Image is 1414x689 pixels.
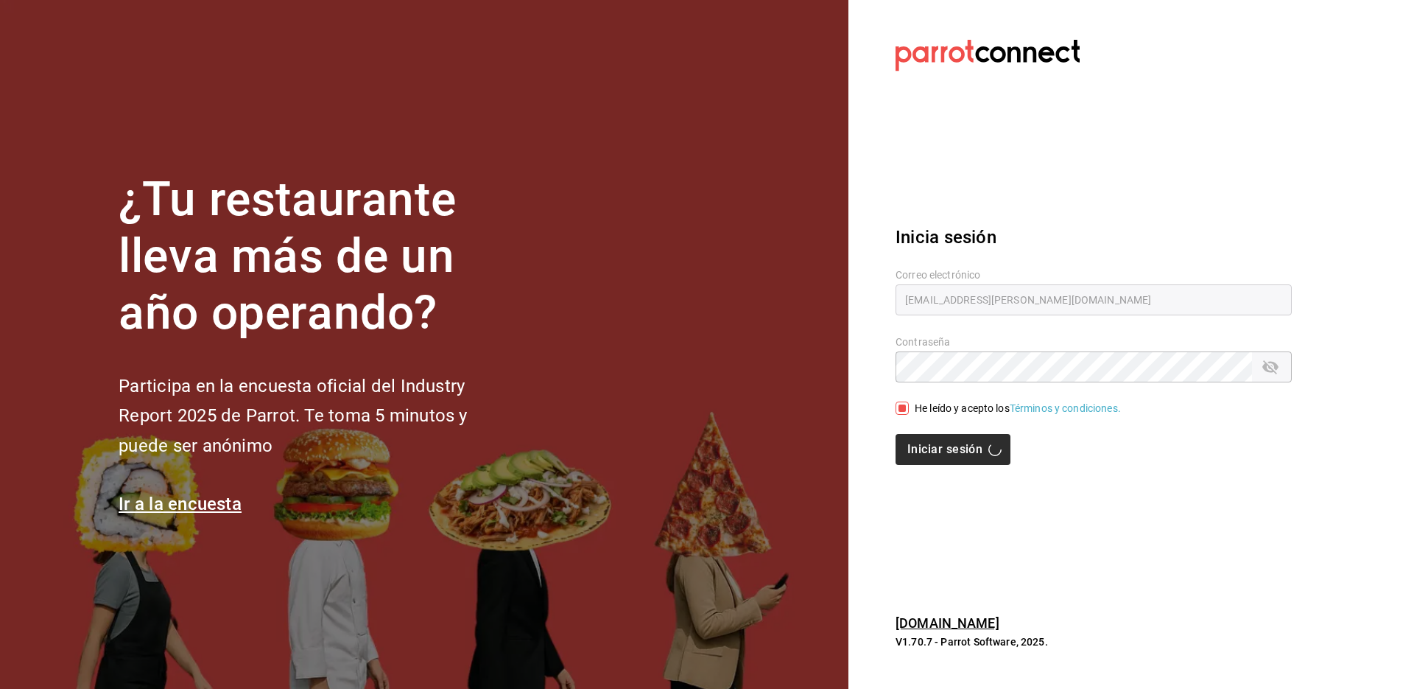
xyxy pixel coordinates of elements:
label: Correo electrónico [896,270,1292,280]
h3: Inicia sesión [896,224,1292,251]
h1: ¿Tu restaurante lleva más de un año operando? [119,172,516,341]
input: Ingresa tu correo electrónico [896,284,1292,315]
div: He leído y acepto los [915,401,1121,416]
h2: Participa en la encuesta oficial del Industry Report 2025 de Parrot. Te toma 5 minutos y puede se... [119,371,516,461]
a: Ir a la encuesta [119,494,242,514]
a: [DOMAIN_NAME] [896,615,999,631]
p: V1.70.7 - Parrot Software, 2025. [896,634,1292,649]
a: Términos y condiciones. [1010,402,1121,414]
label: Contraseña [896,337,1292,347]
